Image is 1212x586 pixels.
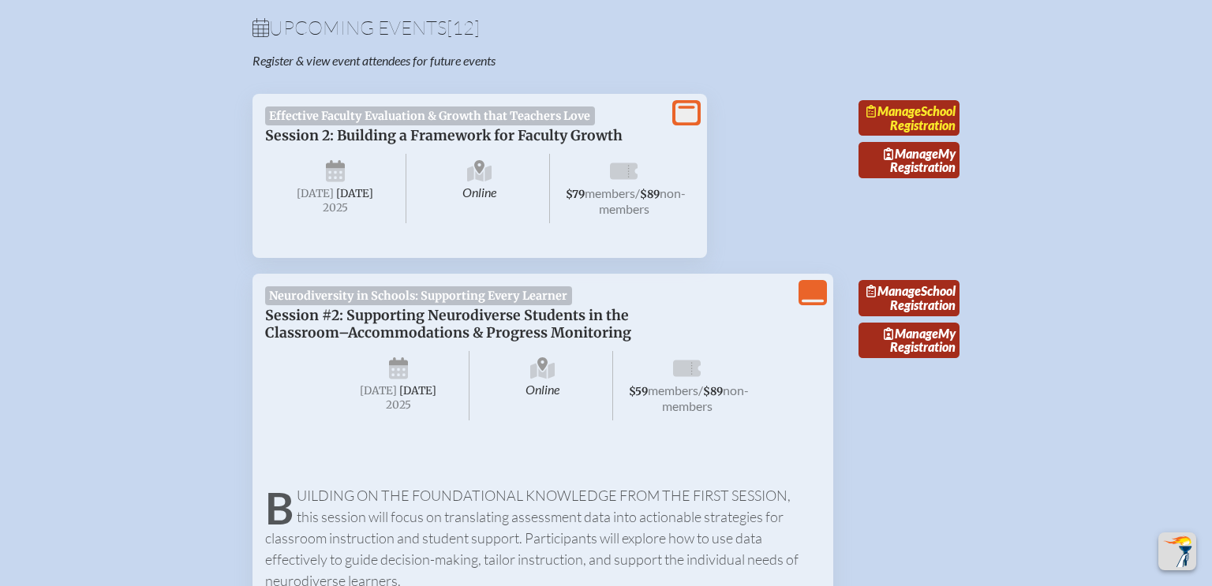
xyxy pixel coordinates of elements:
[858,280,959,316] a: ManageSchool Registration
[265,307,631,342] span: Session #2: Supporting Neurodiverse Students in the Classroom–Accommodations & Progress Monitoring
[884,326,938,341] span: Manage
[858,100,959,136] a: ManageSchool Registration
[473,351,614,420] span: Online
[252,18,959,37] h1: Upcoming Events
[585,185,635,200] span: members
[447,16,480,39] span: [12]
[629,385,648,398] span: $59
[858,142,959,178] a: ManageMy Registration
[599,185,686,216] span: non-members
[297,187,334,200] span: [DATE]
[341,399,456,411] span: 2025
[360,384,397,398] span: [DATE]
[1161,536,1193,567] img: To the top
[252,53,669,69] p: Register & view event attendees for future events
[858,323,959,359] a: ManageMy Registration
[1158,532,1196,570] button: Scroll Top
[265,286,572,305] span: Neurodiversity in Schools: Supporting Every Learner
[566,188,585,201] span: $79
[866,103,921,118] span: Manage
[648,383,698,398] span: members
[399,384,436,398] span: [DATE]
[265,106,595,125] span: Effective Faculty Evaluation & Growth that Teachers Love
[265,127,623,144] span: Session 2: Building a Framework for Faculty Growth
[336,187,373,200] span: [DATE]
[884,146,938,161] span: Manage
[662,383,750,413] span: non-members
[698,383,703,398] span: /
[640,188,660,201] span: $89
[278,202,393,214] span: 2025
[703,385,723,398] span: $89
[635,185,640,200] span: /
[410,154,551,223] span: Online
[866,283,921,298] span: Manage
